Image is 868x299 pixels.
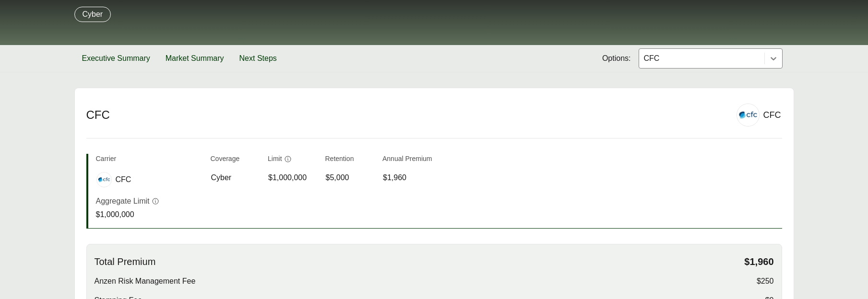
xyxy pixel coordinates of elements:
span: Total Premium [95,256,156,268]
th: Annual Premium [382,154,432,168]
span: $5,000 [326,172,349,184]
span: CFC [116,174,131,185]
img: CFC logo [97,172,111,187]
span: $1,960 [744,256,773,268]
th: Coverage [211,154,261,168]
img: CFC logo [737,104,759,126]
button: Next Steps [232,45,285,72]
button: Executive Summary [74,45,158,72]
span: $1,000,000 [268,172,307,184]
p: $1,000,000 [96,209,159,220]
div: CFC [763,109,781,122]
th: Limit [268,154,318,168]
span: $1,960 [383,172,406,184]
th: Carrier [96,154,203,168]
span: Options: [602,53,631,64]
span: Cyber [211,172,232,184]
p: Cyber [83,9,103,20]
h2: CFC [86,108,725,122]
button: Market Summary [158,45,232,72]
span: Anzen Risk Management Fee [95,276,196,287]
th: Retention [325,154,375,168]
span: $250 [757,276,774,287]
p: Aggregate Limit [96,195,150,207]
